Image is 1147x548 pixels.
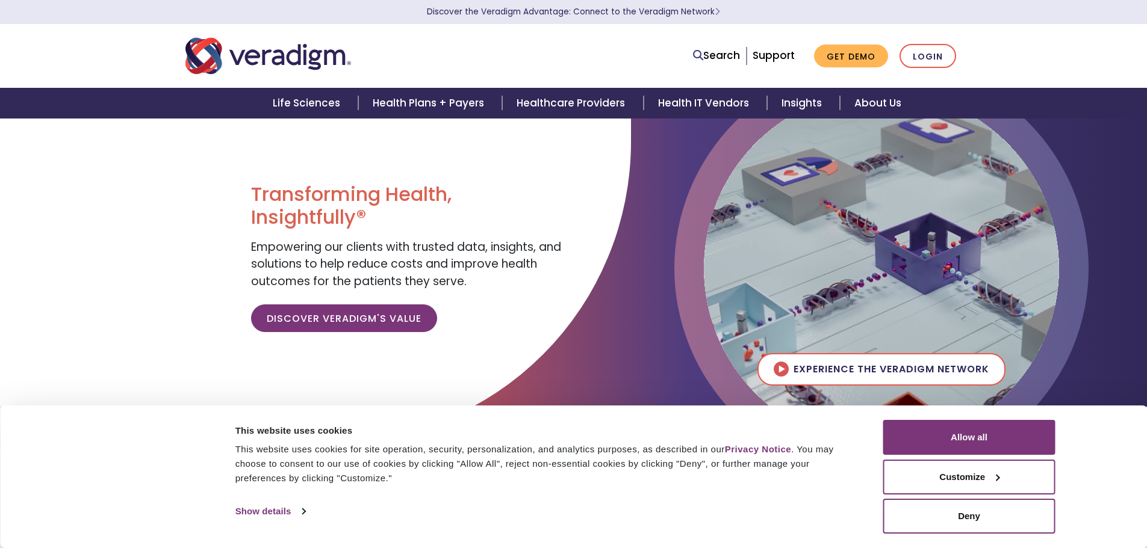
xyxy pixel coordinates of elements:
a: Discover the Veradigm Advantage: Connect to the Veradigm NetworkLearn More [427,6,720,17]
a: Life Sciences [258,88,358,119]
a: Show details [235,502,305,520]
span: Learn More [715,6,720,17]
a: Login [900,44,956,69]
a: Insights [767,88,840,119]
a: Support [753,48,795,63]
a: Health IT Vendors [644,88,767,119]
button: Customize [883,460,1055,494]
button: Deny [883,499,1055,534]
a: Search [693,48,740,64]
a: Discover Veradigm's Value [251,304,437,332]
a: Get Demo [814,45,888,68]
a: About Us [840,88,916,119]
button: Allow all [883,420,1055,455]
div: This website uses cookies [235,423,856,438]
div: This website uses cookies for site operation, security, personalization, and analytics purposes, ... [235,442,856,485]
a: Healthcare Providers [502,88,643,119]
span: Empowering our clients with trusted data, insights, and solutions to help reduce costs and improv... [251,239,561,289]
img: Veradigm logo [185,36,351,76]
a: Health Plans + Payers [358,88,502,119]
h1: Transforming Health, Insightfully® [251,183,564,229]
a: Privacy Notice [725,444,791,454]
